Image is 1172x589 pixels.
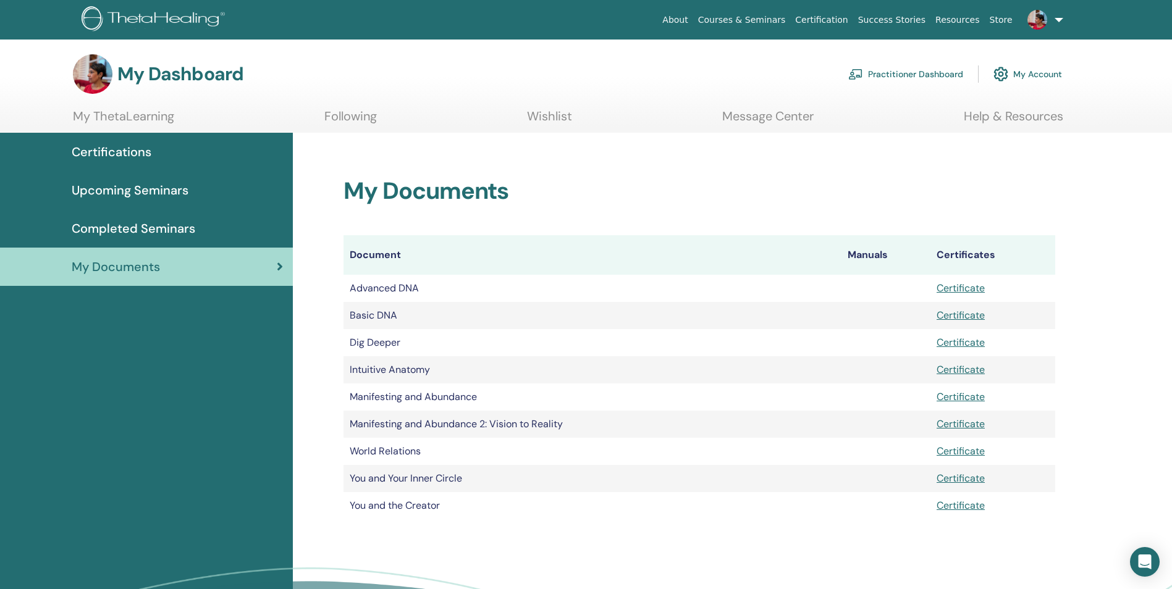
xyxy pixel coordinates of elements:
[344,492,841,519] td: You and the Creator
[344,177,1055,206] h2: My Documents
[937,472,985,485] a: Certificate
[344,275,841,302] td: Advanced DNA
[344,329,841,356] td: Dig Deeper
[72,257,160,276] span: My Documents
[930,9,985,31] a: Resources
[344,235,841,275] th: Document
[937,363,985,376] a: Certificate
[344,465,841,492] td: You and Your Inner Circle
[848,69,863,80] img: chalkboard-teacher.svg
[73,109,174,133] a: My ThetaLearning
[937,445,985,457] a: Certificate
[937,417,985,430] a: Certificate
[73,54,112,94] img: default.jpg
[344,438,841,465] td: World Relations
[693,9,791,31] a: Courses & Seminars
[657,9,693,31] a: About
[527,109,572,133] a: Wishlist
[937,282,985,294] a: Certificate
[930,235,1055,275] th: Certificates
[985,9,1018,31] a: Store
[72,219,195,238] span: Completed Seminars
[993,64,1008,85] img: cog.svg
[937,499,985,512] a: Certificate
[937,390,985,403] a: Certificate
[72,143,151,161] span: Certifications
[344,383,841,411] td: Manifesting and Abundance
[848,61,963,88] a: Practitioner Dashboard
[324,109,377,133] a: Following
[344,302,841,329] td: Basic DNA
[853,9,930,31] a: Success Stories
[117,63,243,85] h3: My Dashboard
[993,61,1062,88] a: My Account
[722,109,814,133] a: Message Center
[937,309,985,322] a: Certificate
[841,235,930,275] th: Manuals
[1130,547,1160,577] div: Open Intercom Messenger
[790,9,853,31] a: Certification
[937,336,985,349] a: Certificate
[82,6,229,34] img: logo.png
[72,181,188,199] span: Upcoming Seminars
[344,356,841,383] td: Intuitive Anatomy
[344,411,841,438] td: Manifesting and Abundance 2: Vision to Reality
[1027,10,1047,30] img: default.jpg
[964,109,1063,133] a: Help & Resources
